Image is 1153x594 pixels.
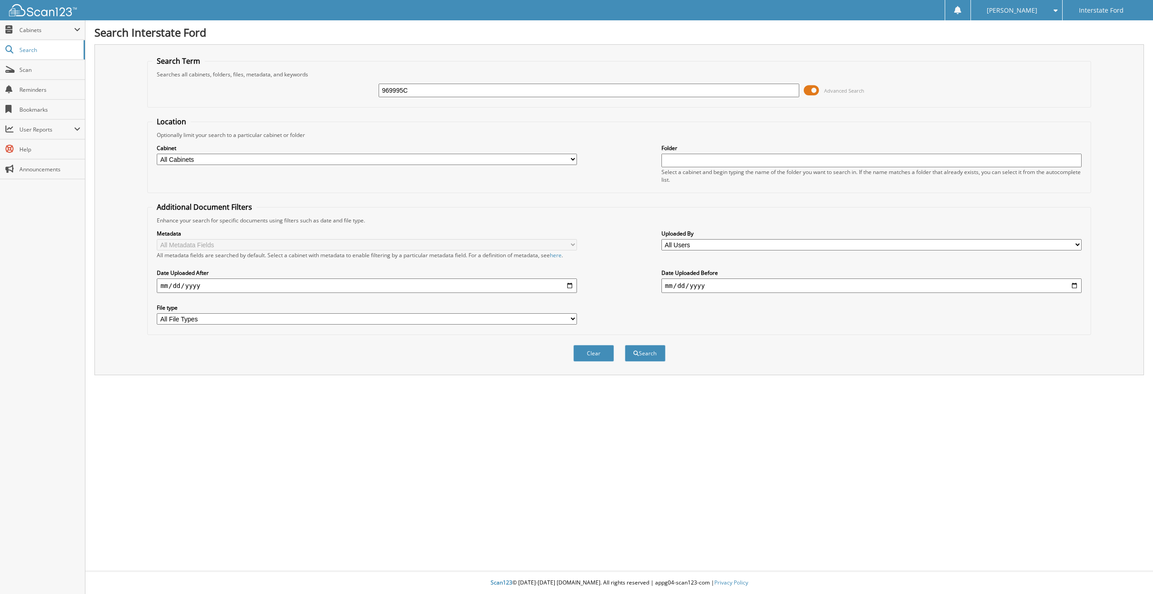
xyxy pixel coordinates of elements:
div: Select a cabinet and begin typing the name of the folder you want to search in. If the name match... [661,168,1082,184]
h1: Search Interstate Ford [94,25,1144,40]
label: Folder [661,144,1082,152]
span: Search [19,46,79,54]
span: Announcements [19,165,80,173]
span: [PERSON_NAME] [987,8,1037,13]
div: Searches all cabinets, folders, files, metadata, and keywords [152,71,1086,78]
span: Scan123 [491,579,512,586]
label: Date Uploaded After [157,269,577,277]
div: All metadata fields are searched by default. Select a cabinet with metadata to enable filtering b... [157,251,577,259]
label: File type [157,304,577,311]
span: Bookmarks [19,106,80,113]
div: Optionally limit your search to a particular cabinet or folder [152,131,1086,139]
legend: Location [152,117,191,127]
a: Privacy Policy [714,579,748,586]
label: Uploaded By [661,230,1082,237]
div: Enhance your search for specific documents using filters such as date and file type. [152,217,1086,224]
a: here [550,251,562,259]
div: © [DATE]-[DATE] [DOMAIN_NAME]. All rights reserved | appg04-scan123-com | [85,572,1153,594]
img: scan123-logo-white.svg [9,4,77,16]
button: Search [625,345,666,362]
iframe: Chat Widget [1108,551,1153,594]
span: Help [19,146,80,153]
label: Metadata [157,230,577,237]
span: Cabinets [19,26,74,34]
span: Reminders [19,86,80,94]
span: User Reports [19,126,74,133]
span: Advanced Search [824,87,864,94]
label: Cabinet [157,144,577,152]
span: Interstate Ford [1079,8,1124,13]
span: Scan [19,66,80,74]
legend: Search Term [152,56,205,66]
legend: Additional Document Filters [152,202,257,212]
label: Date Uploaded Before [661,269,1082,277]
button: Clear [573,345,614,362]
input: start [157,278,577,293]
input: end [661,278,1082,293]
